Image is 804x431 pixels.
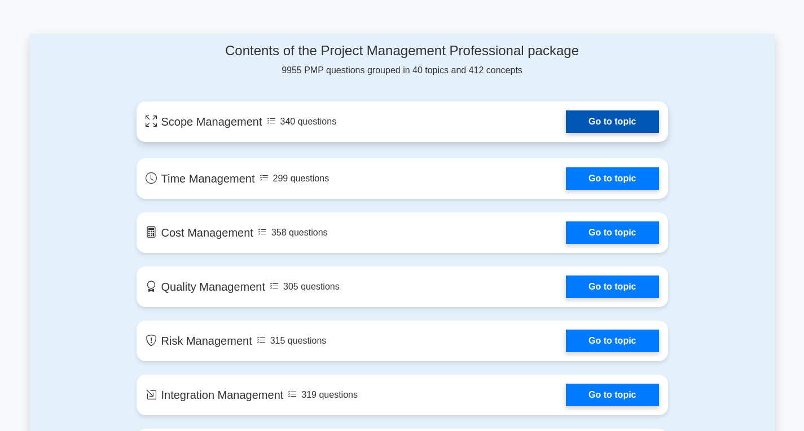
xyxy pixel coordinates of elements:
a: Go to topic [566,330,658,352]
a: Go to topic [566,110,658,133]
a: Go to topic [566,221,658,244]
a: Go to topic [566,276,658,298]
h4: Contents of the Project Management Professional package [137,43,668,59]
a: Go to topic [566,167,658,190]
a: Go to topic [566,384,658,406]
div: 9955 PMP questions grouped in 40 topics and 412 concepts [137,43,668,77]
